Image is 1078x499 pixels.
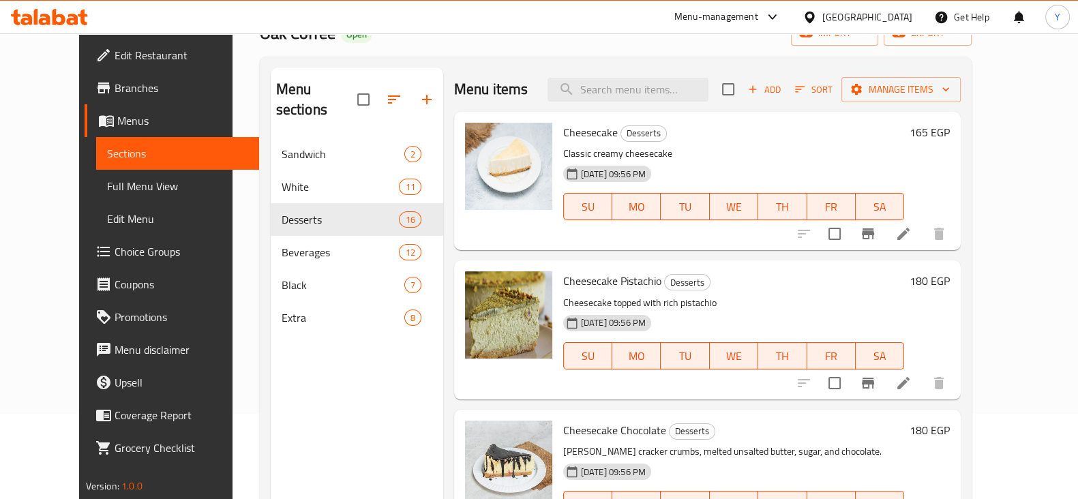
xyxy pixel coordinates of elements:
[758,342,807,369] button: TH
[895,226,912,242] a: Edit menu item
[282,211,400,228] div: Desserts
[85,301,259,333] a: Promotions
[115,243,248,260] span: Choice Groups
[569,197,607,217] span: SU
[852,367,884,399] button: Branch-specific-item
[856,193,904,220] button: SA
[107,211,248,227] span: Edit Menu
[404,309,421,326] div: items
[115,342,248,358] span: Menu disclaimer
[117,112,248,129] span: Menus
[85,333,259,366] a: Menu disclaimer
[563,193,612,220] button: SU
[618,346,655,366] span: MO
[563,443,904,460] p: [PERSON_NAME] cracker crumbs, melted unsalted butter, sugar, and chocolate.
[795,82,833,97] span: Sort
[807,193,856,220] button: FR
[85,432,259,464] a: Grocery Checklist
[85,72,259,104] a: Branches
[271,170,443,203] div: White11
[341,29,372,40] span: Open
[661,342,709,369] button: TU
[715,197,753,217] span: WE
[399,244,421,260] div: items
[115,47,248,63] span: Edit Restaurant
[85,268,259,301] a: Coupons
[399,211,421,228] div: items
[282,146,404,162] div: Sandwich
[807,342,856,369] button: FR
[115,407,248,423] span: Coverage Report
[563,122,618,142] span: Cheesecake
[271,269,443,301] div: Black7
[669,423,715,440] div: Desserts
[399,179,421,195] div: items
[841,77,961,102] button: Manage items
[764,346,801,366] span: TH
[405,312,421,324] span: 8
[115,374,248,391] span: Upsell
[271,138,443,170] div: Sandwich2
[612,193,661,220] button: MO
[792,79,836,100] button: Sort
[710,342,758,369] button: WE
[813,197,850,217] span: FR
[563,294,904,312] p: Cheesecake topped with rich pistachio
[96,170,259,202] a: Full Menu View
[710,193,758,220] button: WE
[96,202,259,235] a: Edit Menu
[852,217,884,250] button: Branch-specific-item
[378,83,410,116] span: Sort sections
[666,346,704,366] span: TU
[400,181,420,194] span: 11
[665,275,710,290] span: Desserts
[743,79,786,100] button: Add
[910,421,950,440] h6: 180 EGP
[115,440,248,456] span: Grocery Checklist
[923,217,955,250] button: delete
[670,423,715,439] span: Desserts
[115,276,248,292] span: Coupons
[86,477,119,495] span: Version:
[271,236,443,269] div: Beverages12
[895,25,961,42] span: export
[861,197,899,217] span: SA
[404,146,421,162] div: items
[563,420,666,440] span: Cheesecake Chocolate
[666,197,704,217] span: TU
[282,244,400,260] span: Beverages
[575,168,651,181] span: [DATE] 09:56 PM
[852,81,950,98] span: Manage items
[923,367,955,399] button: delete
[664,274,710,290] div: Desserts
[861,346,899,366] span: SA
[410,83,443,116] button: Add section
[618,197,655,217] span: MO
[276,79,357,120] h2: Menu sections
[85,39,259,72] a: Edit Restaurant
[575,466,651,479] span: [DATE] 09:56 PM
[621,125,666,141] span: Desserts
[341,27,372,43] div: Open
[405,148,421,161] span: 2
[822,10,912,25] div: [GEOGRAPHIC_DATA]
[569,346,607,366] span: SU
[714,75,743,104] span: Select section
[349,85,378,114] span: Select all sections
[612,342,661,369] button: MO
[404,277,421,293] div: items
[271,132,443,339] nav: Menu sections
[85,104,259,137] a: Menus
[405,279,421,292] span: 7
[895,375,912,391] a: Edit menu item
[282,309,404,326] span: Extra
[465,123,552,210] img: Cheesecake
[743,79,786,100] span: Add item
[620,125,667,142] div: Desserts
[282,179,400,195] span: White
[282,277,404,293] span: Black
[813,346,850,366] span: FR
[820,369,849,397] span: Select to update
